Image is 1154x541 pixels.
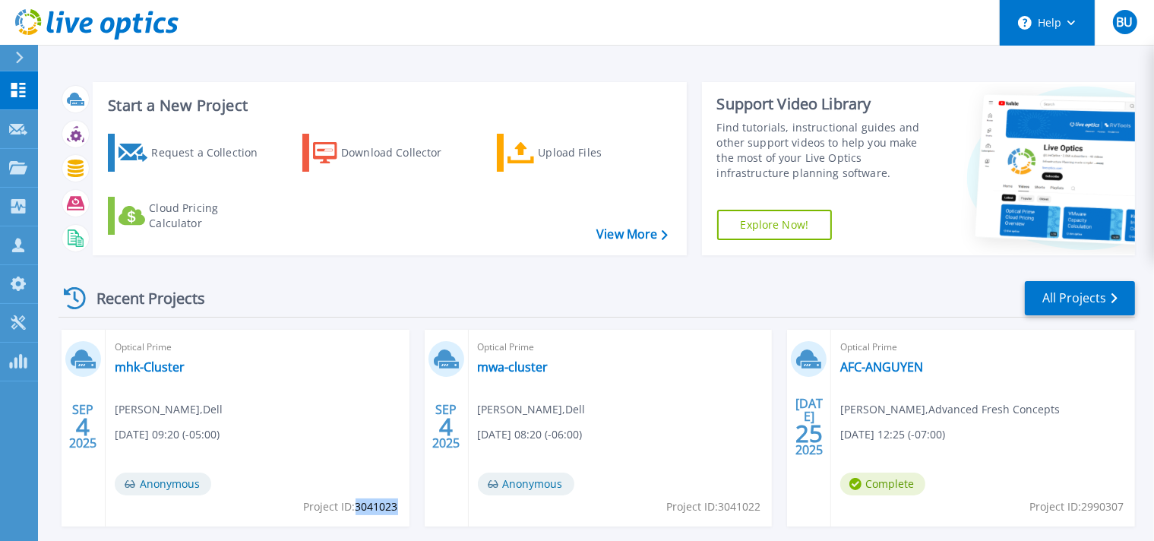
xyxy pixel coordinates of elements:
[478,339,764,356] span: Optical Prime
[478,426,583,443] span: [DATE] 08:20 (-06:00)
[1029,498,1124,515] span: Project ID: 2990307
[840,359,923,375] a: AFC-ANGUYEN
[478,473,574,495] span: Anonymous
[115,401,223,418] span: [PERSON_NAME] , Dell
[717,94,934,114] div: Support Video Library
[795,427,823,440] span: 25
[795,399,824,454] div: [DATE] 2025
[840,426,945,443] span: [DATE] 12:25 (-07:00)
[840,473,925,495] span: Complete
[149,201,270,231] div: Cloud Pricing Calculator
[302,134,472,172] a: Download Collector
[151,138,273,168] div: Request a Collection
[840,339,1126,356] span: Optical Prime
[717,120,934,181] div: Find tutorials, instructional guides and other support videos to help you make the most of your L...
[108,197,277,235] a: Cloud Pricing Calculator
[596,227,667,242] a: View More
[108,134,277,172] a: Request a Collection
[717,210,833,240] a: Explore Now!
[666,498,760,515] span: Project ID: 3041022
[478,359,549,375] a: mwa-cluster
[341,138,463,168] div: Download Collector
[115,339,400,356] span: Optical Prime
[68,399,97,454] div: SEP 2025
[432,399,460,454] div: SEP 2025
[1025,281,1135,315] a: All Projects
[76,420,90,433] span: 4
[108,97,667,114] h3: Start a New Project
[115,359,185,375] a: mhk-Cluster
[58,280,226,317] div: Recent Projects
[439,420,453,433] span: 4
[115,426,220,443] span: [DATE] 09:20 (-05:00)
[304,498,398,515] span: Project ID: 3041023
[497,134,666,172] a: Upload Files
[115,473,211,495] span: Anonymous
[538,138,659,168] div: Upload Files
[478,401,586,418] span: [PERSON_NAME] , Dell
[1116,16,1133,28] span: BU
[840,401,1060,418] span: [PERSON_NAME] , Advanced Fresh Concepts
